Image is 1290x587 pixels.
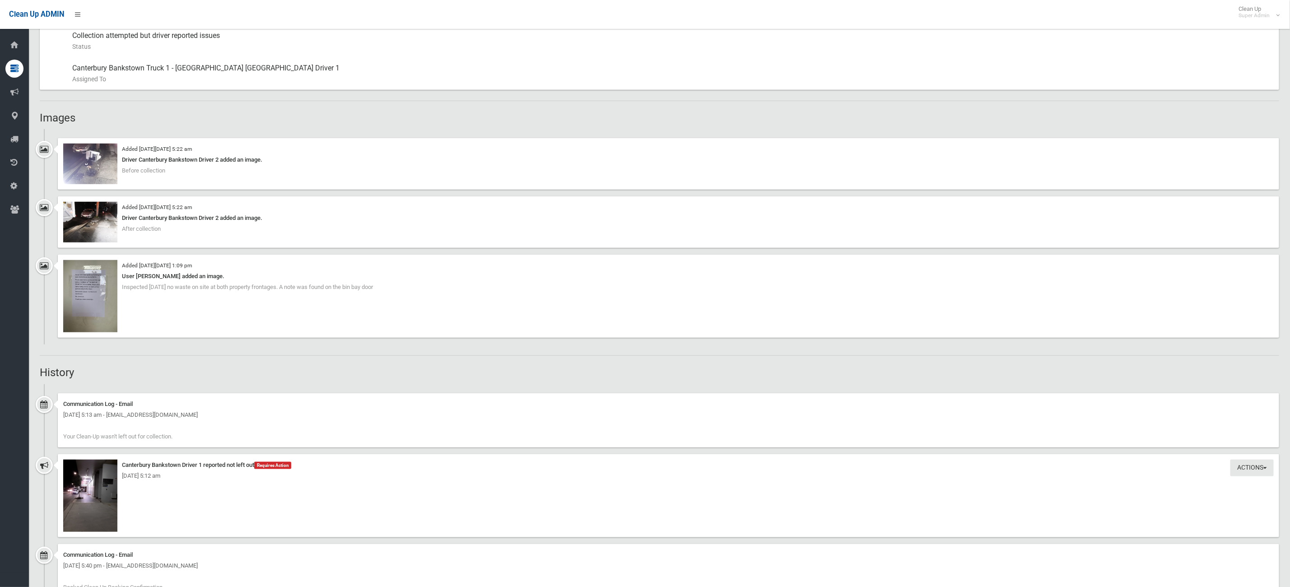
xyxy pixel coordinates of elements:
[122,204,192,210] small: Added [DATE][DATE] 5:22 am
[63,202,117,242] img: 2025-05-0505.22.177440276740523126101.jpg
[1234,5,1279,19] span: Clean Up
[1230,460,1274,476] button: Actions
[122,225,161,232] span: After collection
[63,460,1274,471] div: Canterbury Bankstown Driver 1 reported not left out
[254,462,291,469] span: Requires Action
[63,410,1274,420] div: [DATE] 5:13 am - [EMAIL_ADDRESS][DOMAIN_NAME]
[63,260,117,332] img: IMG_2688.JPG
[63,560,1274,571] div: [DATE] 5:40 pm - [EMAIL_ADDRESS][DOMAIN_NAME]
[122,262,192,269] small: Added [DATE][DATE] 1:09 pm
[63,213,1274,224] div: Driver Canterbury Bankstown Driver 2 added an image.
[9,10,64,19] span: Clean Up ADMIN
[63,433,172,440] span: Your Clean-Up wasn't left out for collection.
[40,112,1279,124] h2: Images
[72,25,1272,57] div: Collection attempted but driver reported issues
[63,154,1274,165] div: Driver Canterbury Bankstown Driver 2 added an image.
[72,41,1272,52] small: Status
[72,57,1272,90] div: Canterbury Bankstown Truck 1 - [GEOGRAPHIC_DATA] [GEOGRAPHIC_DATA] Driver 1
[63,471,1274,481] div: [DATE] 5:12 am
[63,271,1274,282] div: User [PERSON_NAME] added an image.
[72,74,1272,84] small: Assigned To
[63,144,117,184] img: 2025-05-0505.21.457998839254602114783.jpg
[122,146,192,152] small: Added [DATE][DATE] 5:22 am
[63,460,117,532] img: 2025-05-0805.12.164551278887188387980.jpg
[63,550,1274,560] div: Communication Log - Email
[1239,12,1270,19] small: Super Admin
[40,367,1279,378] h2: History
[63,399,1274,410] div: Communication Log - Email
[122,167,165,174] span: Before collection
[122,284,373,290] span: Inspected [DATE] no waste on site at both property frontages. A note was found on the bin bay door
